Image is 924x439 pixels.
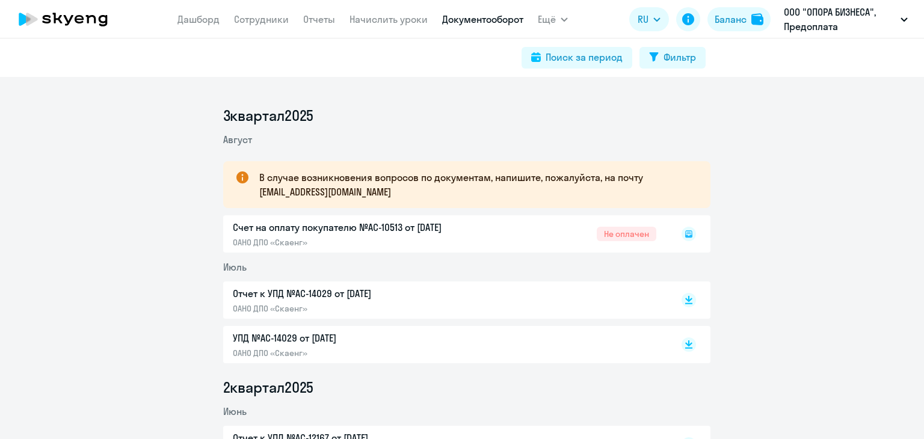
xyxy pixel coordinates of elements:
a: УПД №AC-14029 от [DATE]ОАНО ДПО «Скаенг» [233,331,656,358]
div: Баланс [715,12,747,26]
div: Фильтр [664,50,696,64]
button: Балансbalance [707,7,771,31]
button: ООО "ОПОРА БИЗНЕСА", Предоплата [778,5,914,34]
button: Ещё [538,7,568,31]
span: RU [638,12,648,26]
li: 3 квартал 2025 [223,106,710,125]
p: ОАНО ДПО «Скаенг» [233,348,485,358]
button: RU [629,7,669,31]
span: Июль [223,261,247,273]
span: Июнь [223,405,247,417]
button: Фильтр [639,47,706,69]
p: ООО "ОПОРА БИЗНЕСА", Предоплата [784,5,896,34]
a: Отчеты [303,13,335,25]
span: Ещё [538,12,556,26]
img: balance [751,13,763,25]
a: Начислить уроки [350,13,428,25]
div: Поиск за период [546,50,623,64]
li: 2 квартал 2025 [223,378,710,397]
p: ОАНО ДПО «Скаенг» [233,303,485,314]
button: Поиск за период [522,47,632,69]
span: Август [223,134,252,146]
p: В случае возникновения вопросов по документам, напишите, пожалуйста, на почту [EMAIL_ADDRESS][DOM... [259,170,689,199]
a: Дашборд [177,13,220,25]
p: УПД №AC-14029 от [DATE] [233,331,485,345]
a: Отчет к УПД №AC-14029 от [DATE]ОАНО ДПО «Скаенг» [233,286,656,314]
a: Документооборот [442,13,523,25]
a: Сотрудники [234,13,289,25]
p: Отчет к УПД №AC-14029 от [DATE] [233,286,485,301]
